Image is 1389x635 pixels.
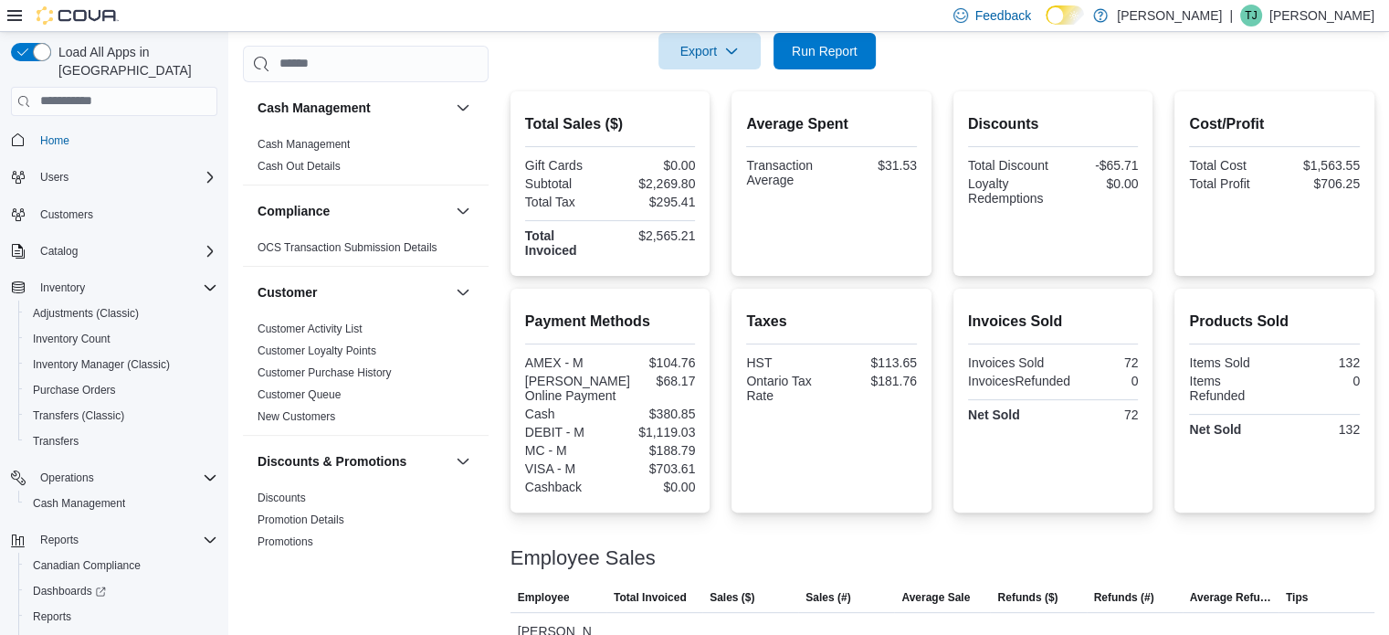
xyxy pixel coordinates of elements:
a: Promotions [258,535,313,548]
p: | [1229,5,1233,26]
h2: Payment Methods [525,311,696,333]
span: Adjustments (Classic) [26,302,217,324]
span: Average Refund [1190,590,1271,605]
a: Cash Out Details [258,160,341,173]
div: $188.79 [614,443,695,458]
div: $31.53 [836,158,917,173]
span: Reports [26,606,217,628]
span: Dashboards [33,584,106,598]
button: Compliance [258,202,448,220]
h2: Products Sold [1189,311,1360,333]
span: Transfers [26,430,217,452]
button: Inventory [33,277,92,299]
span: Inventory [33,277,217,299]
h2: Average Spent [746,113,917,135]
span: Transfers [33,434,79,449]
span: Home [40,133,69,148]
button: Cash Management [452,97,474,119]
a: Customers [33,204,100,226]
div: Discounts & Promotions [243,487,489,560]
div: 132 [1279,355,1360,370]
a: OCS Transaction Submission Details [258,241,437,254]
span: Discounts [258,491,306,505]
div: Items Sold [1189,355,1270,370]
button: Discounts & Promotions [452,450,474,472]
a: Customer Loyalty Points [258,344,376,357]
h2: Cost/Profit [1189,113,1360,135]
span: Sales ($) [710,590,754,605]
button: Customers [4,201,225,228]
span: Dashboards [26,580,217,602]
div: Total Profit [1189,176,1270,191]
div: Gift Cards [525,158,606,173]
div: InvoicesRefunded [968,374,1070,388]
span: Run Report [792,42,858,60]
div: TJ Jacobs [1240,5,1262,26]
div: HST [746,355,827,370]
span: Feedback [975,6,1031,25]
span: Home [33,129,217,152]
span: Refunds ($) [997,590,1058,605]
div: -$65.71 [1057,158,1138,173]
span: Inventory Manager (Classic) [26,354,217,376]
span: Catalog [33,240,217,262]
a: Transfers [26,430,86,452]
span: Customers [40,207,93,222]
div: Customer [243,318,489,435]
h3: Discounts & Promotions [258,452,406,471]
a: Adjustments (Classic) [26,302,146,324]
span: Adjustments (Classic) [33,306,139,321]
div: $0.00 [614,158,695,173]
button: Inventory Manager (Classic) [18,352,225,377]
a: Inventory Count [26,328,118,350]
div: Compliance [243,237,489,266]
a: Cash Management [26,492,132,514]
button: Cash Management [258,99,448,117]
div: Cash [525,407,606,421]
div: $0.00 [614,480,695,494]
h3: Customer [258,283,317,302]
span: Reports [33,529,217,551]
span: Load All Apps in [GEOGRAPHIC_DATA] [51,43,217,79]
button: Home [4,127,225,153]
h3: Cash Management [258,99,371,117]
span: Customers [33,203,217,226]
button: Catalog [4,238,225,264]
span: Inventory Count [26,328,217,350]
div: $1,563.55 [1279,158,1360,173]
div: AMEX - M [525,355,606,370]
button: Adjustments (Classic) [18,301,225,326]
span: Average Sale [901,590,970,605]
div: $68.17 [637,374,695,388]
button: Operations [4,465,225,491]
span: Operations [40,471,94,485]
div: $113.65 [836,355,917,370]
div: Cash Management [243,133,489,185]
span: Total Invoiced [614,590,687,605]
button: Cash Management [18,491,225,516]
p: [PERSON_NAME] [1117,5,1222,26]
a: Cash Management [258,138,350,151]
div: 132 [1279,422,1360,437]
div: Total Discount [968,158,1049,173]
button: Run Report [773,33,876,69]
input: Dark Mode [1046,5,1084,25]
span: Customer Activity List [258,322,363,336]
div: 0 [1279,374,1360,388]
div: $295.41 [614,195,695,209]
span: Canadian Compliance [33,558,141,573]
span: Cash Management [33,496,125,511]
h2: Invoices Sold [968,311,1139,333]
a: Discounts [258,492,306,504]
button: Transfers [18,429,225,454]
button: Users [33,166,76,188]
strong: Net Sold [1189,422,1241,437]
span: TJ [1245,5,1257,26]
button: Reports [4,527,225,553]
div: $2,269.80 [614,176,695,191]
a: Customer Activity List [258,323,363,335]
h2: Total Sales ($) [525,113,696,135]
span: Users [33,166,217,188]
button: Compliance [452,200,474,222]
button: Purchase Orders [18,377,225,403]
